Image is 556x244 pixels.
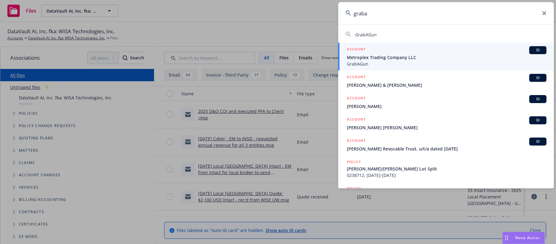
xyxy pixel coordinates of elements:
[347,185,361,191] h5: POLICY
[347,95,366,102] h5: ACCOUNT
[347,166,546,172] span: [PERSON_NAME]/[PERSON_NAME] Lot Split
[347,54,546,61] span: Metroplex Trading Company LLC
[347,82,546,88] span: [PERSON_NAME] & [PERSON_NAME]
[338,92,554,113] a: ACCOUNTBI[PERSON_NAME]
[347,74,366,81] h5: ACCOUNT
[532,118,544,123] span: BI
[338,134,554,155] a: ACCOUNTBI[PERSON_NAME] Revocable Trust, u/t/a dated [DATE]
[347,124,546,131] span: [PERSON_NAME] [PERSON_NAME]
[347,61,546,67] span: GrabAGun
[338,70,554,92] a: ACCOUNTBI[PERSON_NAME] & [PERSON_NAME]
[347,138,366,145] h5: ACCOUNT
[502,232,545,244] button: Nova Assist
[515,235,540,240] span: Nova Assist
[347,146,546,152] span: [PERSON_NAME] Revocable Trust, u/t/a dated [DATE]
[347,116,366,124] h5: ACCOUNT
[532,75,544,81] span: BI
[338,2,554,24] input: Search...
[532,47,544,53] span: BI
[347,172,546,178] span: 0238712, [DATE]-[DATE]
[355,32,376,38] span: GrabAGun
[347,46,366,54] h5: ACCOUNT
[347,103,546,110] span: [PERSON_NAME]
[338,113,554,134] a: ACCOUNTBI[PERSON_NAME] [PERSON_NAME]
[503,232,510,244] div: Drag to move
[338,43,554,70] a: ACCOUNTBIMetroplex Trading Company LLCGrabAGun
[338,155,554,182] a: POLICY[PERSON_NAME]/[PERSON_NAME] Lot Split0238712, [DATE]-[DATE]
[338,182,554,208] a: POLICY
[532,96,544,102] span: BI
[532,139,544,144] span: BI
[347,159,361,165] h5: POLICY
